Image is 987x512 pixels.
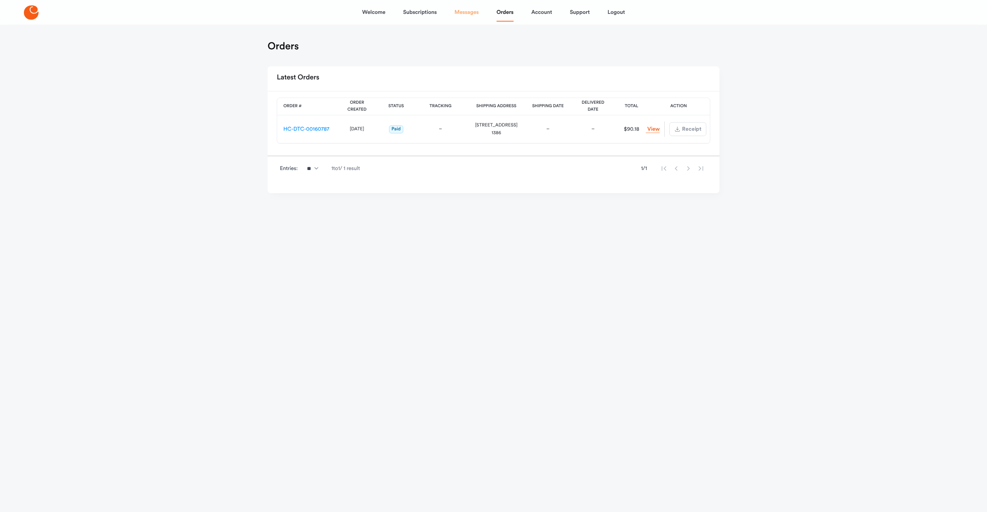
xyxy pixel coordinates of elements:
[473,121,519,137] div: [STREET_ADDRESS] 1386
[378,98,414,115] th: Status
[531,3,552,22] a: Account
[277,71,319,85] h2: Latest Orders
[570,3,590,22] a: Support
[403,3,437,22] a: Subscriptions
[389,125,404,133] span: Paid
[647,98,710,115] th: Action
[532,125,564,133] div: –
[455,3,479,22] a: Messages
[497,3,514,22] a: Orders
[268,40,299,52] h1: Orders
[570,98,616,115] th: Delivered Date
[331,165,360,172] span: 1 to 1 / 1 result
[608,3,625,22] a: Logout
[342,125,372,133] div: [DATE]
[641,165,647,172] span: 1 / 1
[280,165,298,172] span: Entries:
[335,98,378,115] th: Order Created
[669,122,706,136] button: Receipt
[576,125,610,133] div: –
[362,3,385,22] a: Welcome
[526,98,570,115] th: Shipping Date
[616,98,647,115] th: Total
[618,125,645,133] div: $90.18
[420,125,461,133] div: –
[283,126,329,132] a: HC-DTC-00160787
[681,126,701,132] span: Receipt
[646,126,660,133] a: View
[467,98,526,115] th: Shipping Address
[277,98,335,115] th: Order #
[414,98,467,115] th: Tracking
